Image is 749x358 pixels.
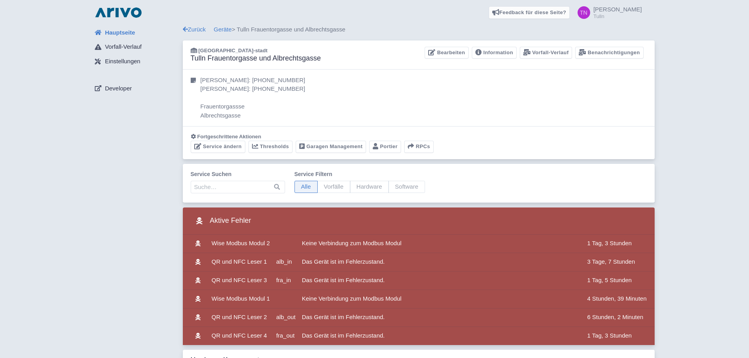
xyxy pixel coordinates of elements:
td: QR und NFC Leser 3 [208,271,273,290]
span: Das Gerät ist im Fehlerzustand. [302,277,385,283]
span: Hauptseite [105,28,135,37]
a: Thresholds [248,141,293,153]
span: [PERSON_NAME] [593,6,642,13]
td: fra_in [273,271,298,290]
td: alb_in [273,253,298,271]
h3: Aktive Fehler [191,214,251,228]
td: 1 Tag, 3 Stunden [584,235,655,253]
span: Keine Verbindung zum Modbus Modul [302,295,402,302]
a: Vorfall-Verlauf [88,40,183,55]
a: Information [472,47,517,59]
a: Hauptseite [88,25,183,40]
td: 4 Stunden, 39 Minuten [584,290,655,308]
span: Das Gerät ist im Fehlerzustand. [302,332,385,339]
td: Wise Modbus Modul 1 [208,290,273,308]
span: Developer [105,84,132,93]
a: [PERSON_NAME] Tulln [573,6,642,19]
span: Keine Verbindung zum Modbus Modul [302,240,402,246]
td: 3 Tage, 7 Stunden [584,253,655,271]
button: RPCs [404,141,434,153]
a: Portier [369,141,401,153]
a: Zurück [183,26,206,33]
span: Das Gerät ist im Fehlerzustand. [302,258,385,265]
span: Vorfall-Verlauf [105,42,142,51]
td: 6 Stunden, 2 Minuten [584,308,655,327]
span: Einstellungen [105,57,140,66]
td: Wise Modbus Modul 2 [208,235,273,253]
label: Service filtern [294,170,425,178]
a: Bearbeiten [425,47,468,59]
a: Garagen Management [296,141,366,153]
td: alb_out [273,308,298,327]
a: Service ändern [191,141,245,153]
span: Vorfälle [317,181,350,193]
a: Einstellungen [88,54,183,69]
td: QR und NFC Leser 1 [208,253,273,271]
span: Hardware [350,181,389,193]
small: Tulln [593,14,642,19]
span: Das Gerät ist im Fehlerzustand. [302,314,385,320]
a: Developer [88,81,183,96]
a: Benachrichtigungen [575,47,643,59]
span: Fortgeschrittene Aktionen [197,134,261,140]
td: 1 Tag, 5 Stunden [584,271,655,290]
td: QR und NFC Leser 4 [208,327,273,345]
td: fra_out [273,327,298,345]
label: Service suchen [191,170,285,178]
h3: Tulln Frauentorgasse und Albrechtsgasse [191,54,321,63]
a: Vorfall-Verlauf [520,47,572,59]
p: [PERSON_NAME]: [PHONE_NUMBER] [PERSON_NAME]: [PHONE_NUMBER] Frauentorgassse Albrechtsgasse [201,76,305,120]
a: Geräte [214,26,232,33]
input: Suche… [191,181,285,193]
td: QR und NFC Leser 2 [208,308,273,327]
img: logo [93,6,144,19]
span: Software [388,181,425,193]
td: 1 Tag, 3 Stunden [584,327,655,345]
span: [GEOGRAPHIC_DATA]-stadt [199,48,268,53]
span: Alle [294,181,318,193]
a: Feedback für diese Seite? [489,6,570,19]
div: > Tulln Frauentorgasse und Albrechtsgasse [183,25,655,34]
